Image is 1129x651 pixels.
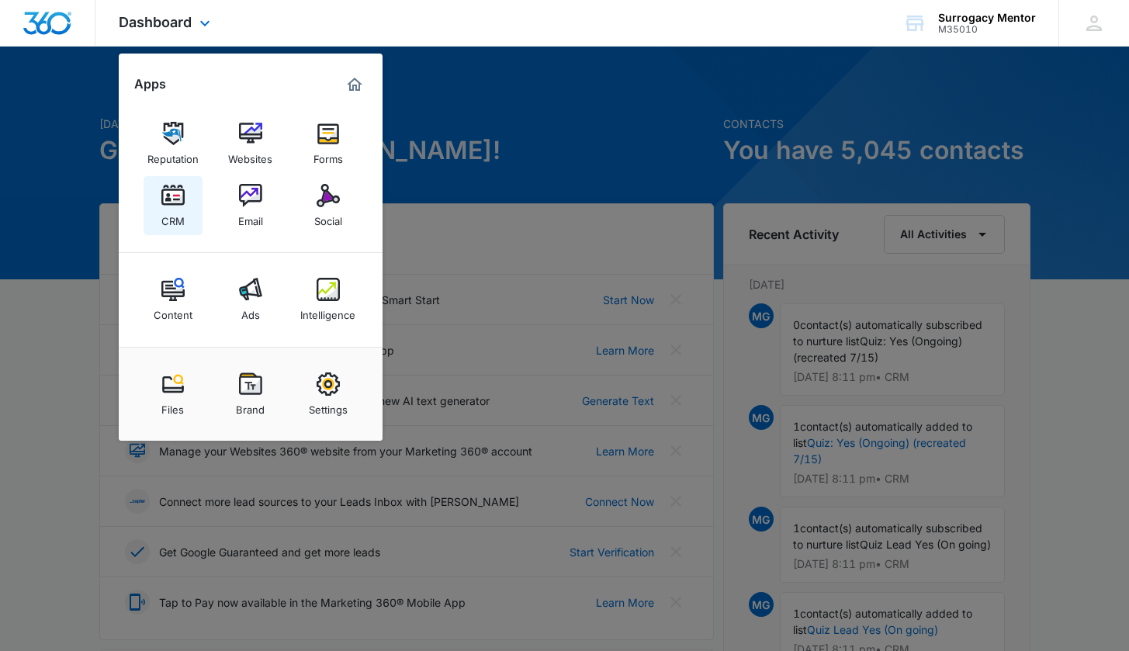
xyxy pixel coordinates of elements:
[299,365,358,424] a: Settings
[221,176,280,235] a: Email
[221,114,280,173] a: Websites
[228,145,272,165] div: Websites
[938,12,1036,24] div: account name
[119,14,192,30] span: Dashboard
[144,270,203,329] a: Content
[147,145,199,165] div: Reputation
[161,207,185,227] div: CRM
[236,396,265,416] div: Brand
[144,114,203,173] a: Reputation
[221,365,280,424] a: Brand
[342,72,367,97] a: Marketing 360® Dashboard
[134,77,166,92] h2: Apps
[309,396,348,416] div: Settings
[144,365,203,424] a: Files
[144,176,203,235] a: CRM
[299,176,358,235] a: Social
[221,270,280,329] a: Ads
[154,301,192,321] div: Content
[241,301,260,321] div: Ads
[300,301,355,321] div: Intelligence
[299,270,358,329] a: Intelligence
[313,145,343,165] div: Forms
[938,24,1036,35] div: account id
[238,207,263,227] div: Email
[314,207,342,227] div: Social
[299,114,358,173] a: Forms
[161,396,184,416] div: Files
